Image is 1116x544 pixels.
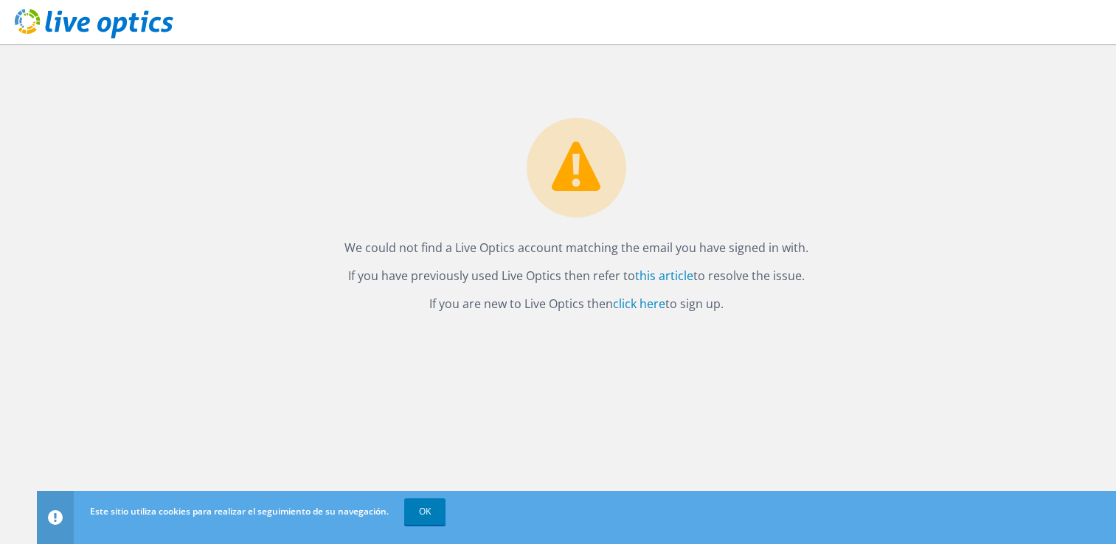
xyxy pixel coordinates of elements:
p: We could not find a Live Optics account matching the email you have signed in with. [52,237,1101,258]
a: this article [635,268,693,284]
a: click here [613,296,665,312]
a: OK [404,498,446,525]
p: If you have previously used Live Optics then refer to to resolve the issue. [52,265,1101,286]
p: If you are new to Live Optics then to sign up. [52,293,1101,314]
span: Este sitio utiliza cookies para realizar el seguimiento de su navegación. [90,505,389,517]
